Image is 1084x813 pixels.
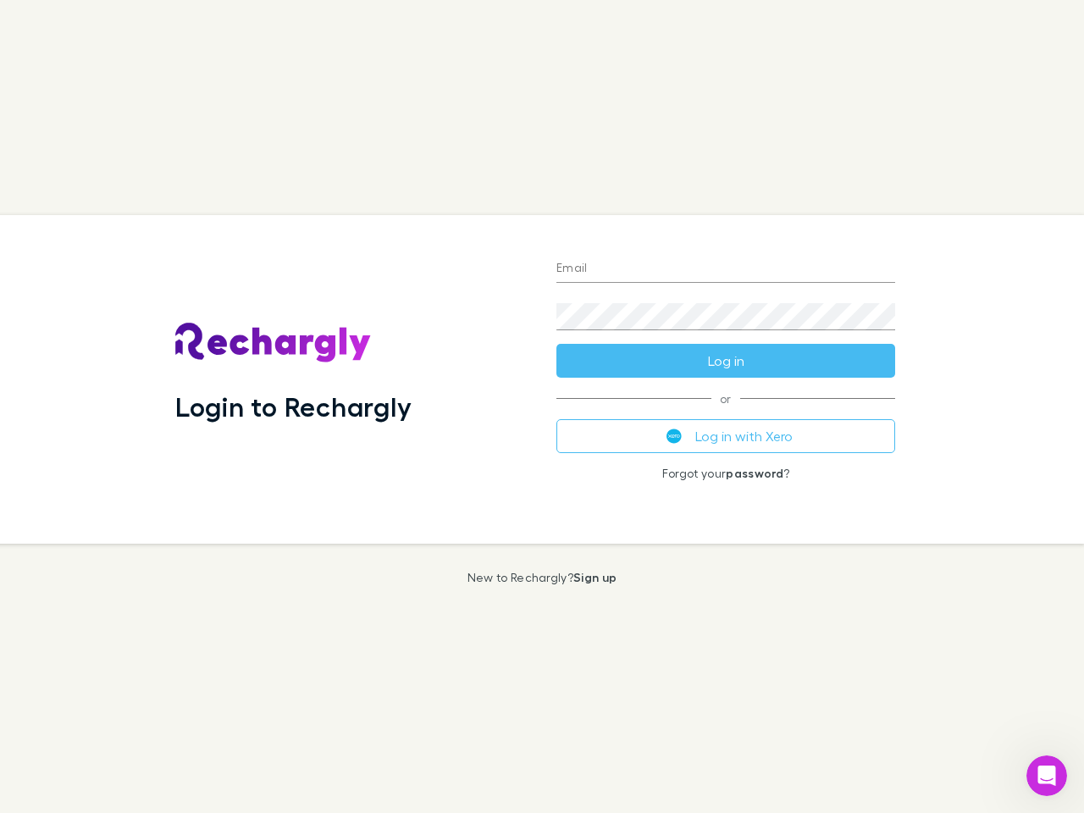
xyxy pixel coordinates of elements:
p: New to Rechargly? [467,571,617,584]
iframe: Intercom live chat [1026,755,1067,796]
a: password [726,466,783,480]
button: Log in [556,344,895,378]
h1: Login to Rechargly [175,390,412,423]
img: Rechargly's Logo [175,323,372,363]
button: Log in with Xero [556,419,895,453]
span: or [556,398,895,399]
a: Sign up [573,570,617,584]
p: Forgot your ? [556,467,895,480]
img: Xero's logo [666,429,682,444]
